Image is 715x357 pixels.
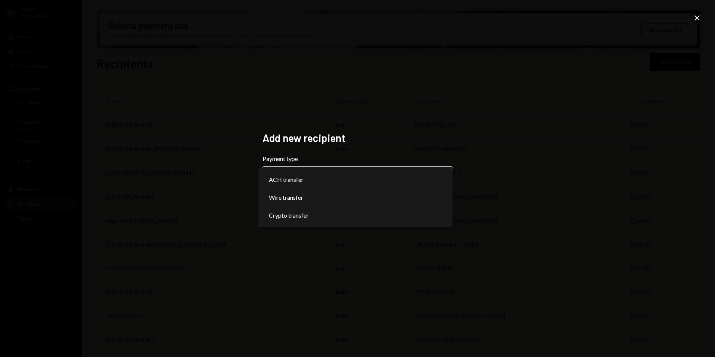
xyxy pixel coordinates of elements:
button: Payment type [263,166,452,187]
label: Payment type [263,154,452,163]
span: Wire transfer [269,193,303,202]
span: ACH transfer [269,175,304,184]
span: Crypto transfer [269,211,309,220]
h2: Add new recipient [263,131,452,145]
